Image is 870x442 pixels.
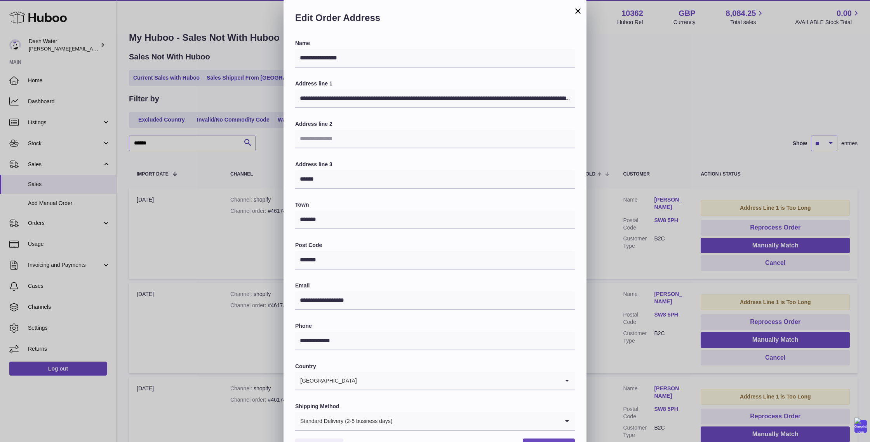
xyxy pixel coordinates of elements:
label: Post Code [295,242,575,249]
label: Town [295,201,575,209]
label: Phone [295,322,575,330]
label: Email [295,282,575,289]
button: × [573,6,583,16]
div: Search for option [295,412,575,431]
label: Shipping Method [295,403,575,410]
div: Search for option [295,372,575,390]
input: Search for option [393,412,559,430]
input: Search for option [357,372,559,390]
label: Address line 2 [295,120,575,128]
label: Address line 3 [295,161,575,168]
label: Name [295,40,575,47]
span: [GEOGRAPHIC_DATA] [295,372,357,390]
h2: Edit Order Address [295,12,575,28]
span: Standard Delivery (2-5 business days) [295,412,393,430]
label: Country [295,363,575,370]
label: Address line 1 [295,80,575,87]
